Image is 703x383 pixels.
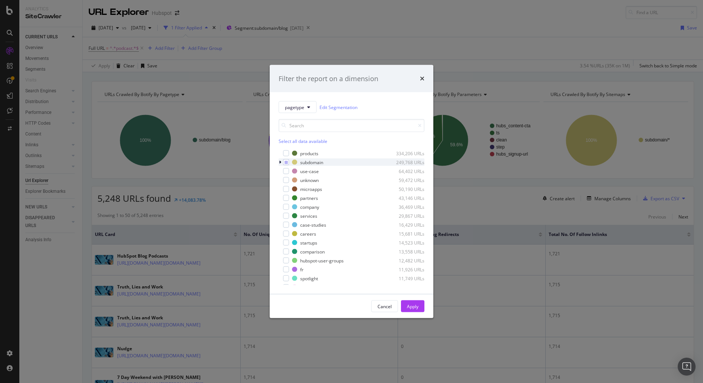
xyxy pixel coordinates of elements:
div: 59,472 URLs [388,177,424,183]
div: 11,173 URLs [388,284,424,290]
div: 29,867 URLs [388,213,424,219]
div: 11,749 URLs [388,275,424,281]
div: products [300,150,318,156]
div: 36,469 URLs [388,204,424,210]
div: case-studies [300,221,326,228]
div: Apply [407,303,418,309]
div: Filter the report on a dimension [279,74,378,83]
button: Cancel [371,300,398,312]
div: Cancel [378,303,392,309]
div: 43,146 URLs [388,195,424,201]
div: spotlight [300,275,318,281]
div: fr [300,266,304,272]
div: Select all data available [279,138,424,144]
input: Search [279,119,424,132]
div: careers [300,230,316,237]
div: 11,926 URLs [388,266,424,272]
div: 14,523 URLs [388,239,424,246]
div: unknown [300,177,319,183]
div: 16,429 URLs [388,221,424,228]
span: pagetype [285,104,304,110]
div: pricing [300,284,314,290]
div: company [300,204,319,210]
div: 12,482 URLs [388,257,424,264]
div: 13,558 URLs [388,248,424,255]
div: times [420,74,424,83]
button: pagetype [279,101,317,113]
div: partners [300,195,318,201]
div: hubspot-user-groups [300,257,344,264]
div: 249,768 URLs [388,159,424,165]
div: modal [270,65,433,318]
div: 15,681 URLs [388,230,424,237]
div: 64,402 URLs [388,168,424,174]
div: comparison [300,248,325,255]
div: microapps [300,186,322,192]
button: Apply [401,300,424,312]
div: startups [300,239,317,246]
a: Edit Segmentation [320,103,357,111]
div: subdomain [300,159,323,165]
div: 334,206 URLs [388,150,424,156]
div: use-case [300,168,319,174]
div: Open Intercom Messenger [678,358,696,376]
div: 50,190 URLs [388,186,424,192]
div: services [300,213,317,219]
